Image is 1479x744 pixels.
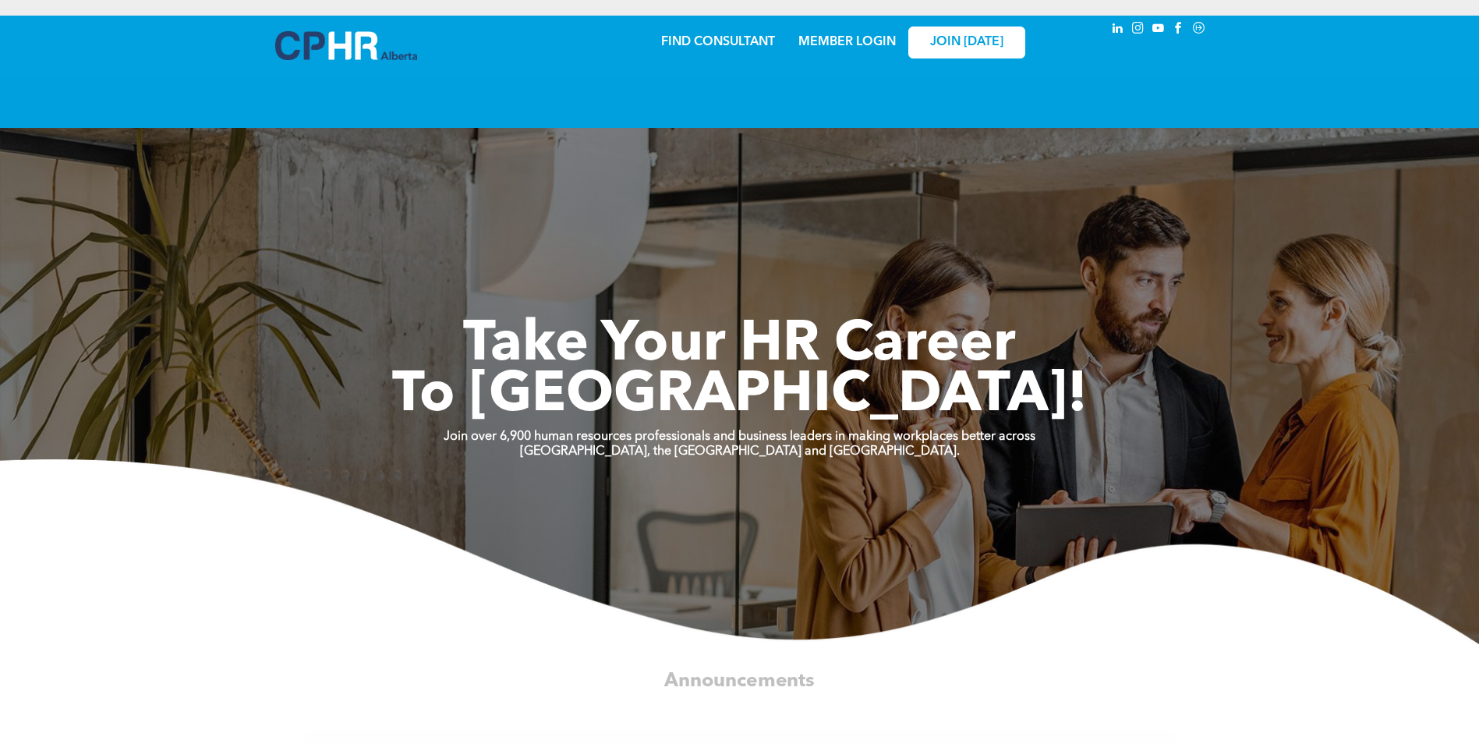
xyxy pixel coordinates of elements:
[930,35,1003,50] span: JOIN [DATE]
[520,445,960,458] strong: [GEOGRAPHIC_DATA], the [GEOGRAPHIC_DATA] and [GEOGRAPHIC_DATA].
[1109,19,1127,41] a: linkedin
[798,36,896,48] a: MEMBER LOGIN
[463,317,1016,374] span: Take Your HR Career
[444,430,1035,443] strong: Join over 6,900 human resources professionals and business leaders in making workplaces better ac...
[275,31,417,60] img: A blue and white logo for cp alberta
[661,36,775,48] a: FIND CONSULTANT
[1191,19,1208,41] a: Social network
[1130,19,1147,41] a: instagram
[1170,19,1187,41] a: facebook
[908,27,1025,58] a: JOIN [DATE]
[664,671,814,691] span: Announcements
[392,368,1088,424] span: To [GEOGRAPHIC_DATA]!
[1150,19,1167,41] a: youtube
